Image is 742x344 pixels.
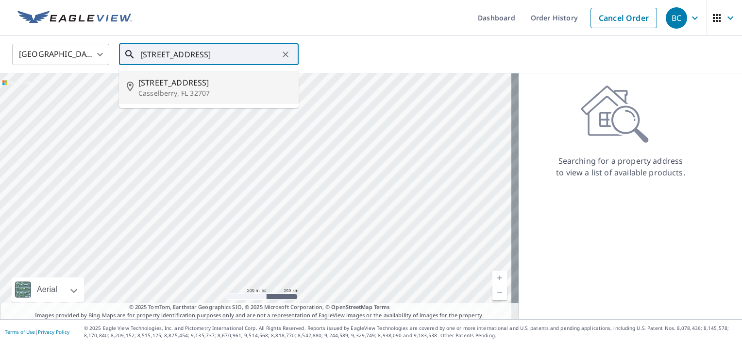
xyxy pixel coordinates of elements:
a: Privacy Policy [38,328,69,335]
a: Current Level 5, Zoom Out [492,285,507,300]
a: Cancel Order [590,8,657,28]
div: BC [666,7,687,29]
a: Current Level 5, Zoom In [492,271,507,285]
input: Search by address or latitude-longitude [140,41,279,68]
span: [STREET_ADDRESS] [138,77,291,88]
a: OpenStreetMap [331,303,372,310]
div: [GEOGRAPHIC_DATA] [12,41,109,68]
a: Terms of Use [5,328,35,335]
img: EV Logo [17,11,132,25]
div: Aerial [34,277,60,302]
div: Aerial [12,277,84,302]
p: © 2025 Eagle View Technologies, Inc. and Pictometry International Corp. All Rights Reserved. Repo... [84,325,737,339]
button: Clear [279,48,292,61]
a: Terms [374,303,390,310]
p: Casselberry, FL 32707 [138,88,291,98]
p: Searching for a property address to view a list of available products. [556,155,686,178]
p: | [5,329,69,335]
span: © 2025 TomTom, Earthstar Geographics SIO, © 2025 Microsoft Corporation, © [129,303,390,311]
